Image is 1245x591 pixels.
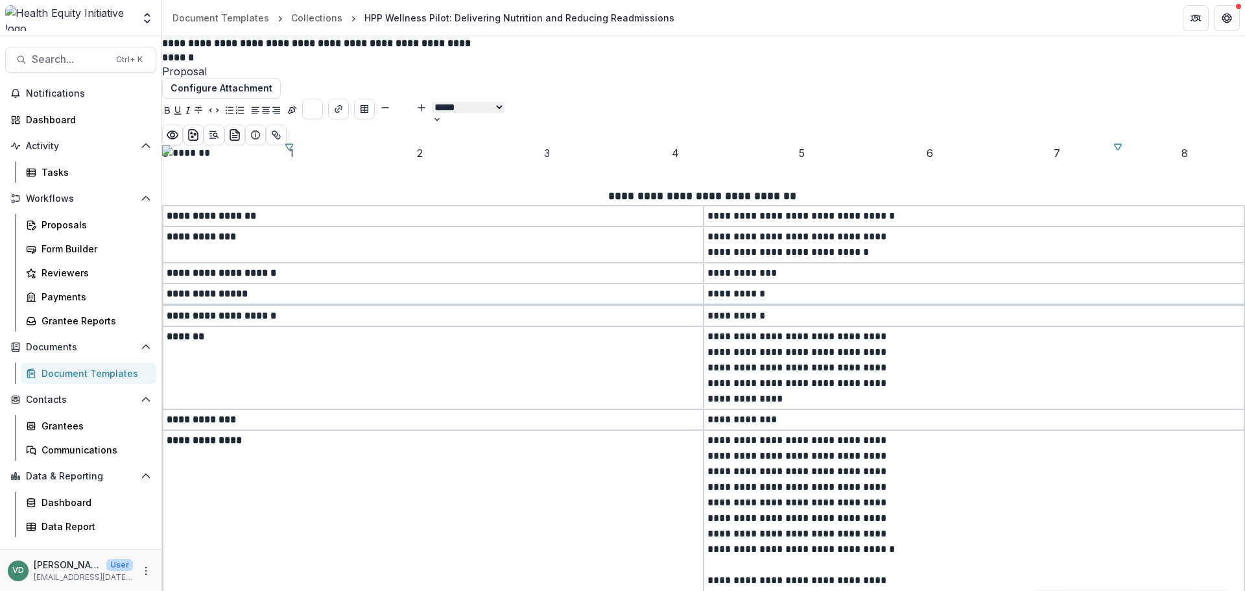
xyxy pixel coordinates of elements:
a: Collections [286,8,348,27]
a: Proposals [21,214,156,235]
div: Proposals [41,218,146,232]
div: Form Builder [41,242,146,256]
span: Proposal [162,66,1245,78]
button: Preview preview-doc.pdf [162,125,183,145]
a: Document Templates [21,363,156,384]
div: Document Templates [172,11,269,25]
button: Bullet List [224,104,235,119]
a: Communications [21,439,156,461]
div: Dashboard [26,113,146,127]
div: Ctrl + K [113,53,145,67]
button: Align Center [261,104,271,119]
a: Grantee Reports [21,310,156,332]
button: Get Help [1214,5,1240,31]
button: Configure Attachment [162,78,281,99]
button: Align Left [250,104,261,119]
a: Reviewers [21,262,156,283]
div: Communications [41,443,146,457]
button: Bigger [416,99,427,114]
p: [EMAIL_ADDRESS][DATE][DOMAIN_NAME] [34,572,133,583]
a: Data Report [21,516,156,537]
div: Tasks [41,165,146,179]
button: Code [209,104,219,119]
button: preview-proposal-pdf [224,125,245,145]
span: Data & Reporting [26,471,136,482]
span: Search... [32,53,108,66]
button: Insert Signature [287,104,297,119]
span: Documents [26,342,136,353]
button: Open Editor Sidebar [204,125,224,145]
button: Italicize [183,104,193,119]
p: [PERSON_NAME] [34,558,101,572]
a: Payments [21,286,156,308]
button: Open Data & Reporting [5,466,156,487]
button: Insert Table [354,99,375,119]
a: Dashboard [21,492,156,513]
div: Insert Table [354,99,375,125]
button: Strike [193,104,204,119]
div: Grantees [41,419,146,433]
button: Bold [162,104,172,119]
button: Partners [1183,5,1209,31]
div: Victoria Darker [12,566,24,575]
div: Collections [291,11,342,25]
button: Smaller [380,99,390,114]
span: Notifications [26,88,151,99]
button: Open entity switcher [138,5,156,31]
a: Tasks [21,162,156,183]
button: Underline [172,104,183,119]
div: Payments [41,290,146,304]
button: download-word [183,125,204,145]
div: Grantee Reports [41,314,146,328]
div: Reviewers [41,266,146,280]
button: Open Workflows [5,188,156,209]
button: Align Right [271,104,281,119]
div: Data Report [41,520,146,533]
button: Show related entities [266,125,287,145]
button: Open Contacts [5,389,156,410]
a: Form Builder [21,238,156,259]
button: Ordered List [235,104,245,119]
button: Create link [328,99,349,119]
button: More [138,563,154,579]
a: Grantees [21,415,156,437]
div: Document Templates [41,367,146,380]
a: Dashboard [5,109,156,130]
span: Activity [26,141,136,152]
nav: breadcrumb [167,8,680,27]
button: Notifications [5,83,156,104]
p: User [106,559,133,571]
span: Workflows [26,193,136,204]
button: Choose font color [302,99,323,119]
a: Document Templates [167,8,274,27]
button: Search... [5,47,156,73]
div: HPP Wellness Pilot: Delivering Nutrition and Reducing Readmissions [364,11,674,25]
button: Show details [245,125,266,145]
div: Dashboard [41,496,146,509]
img: Health Equity Initiative logo [5,5,133,31]
button: Open Activity [5,136,156,156]
span: Contacts [26,394,136,405]
button: Open Documents [5,337,156,357]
